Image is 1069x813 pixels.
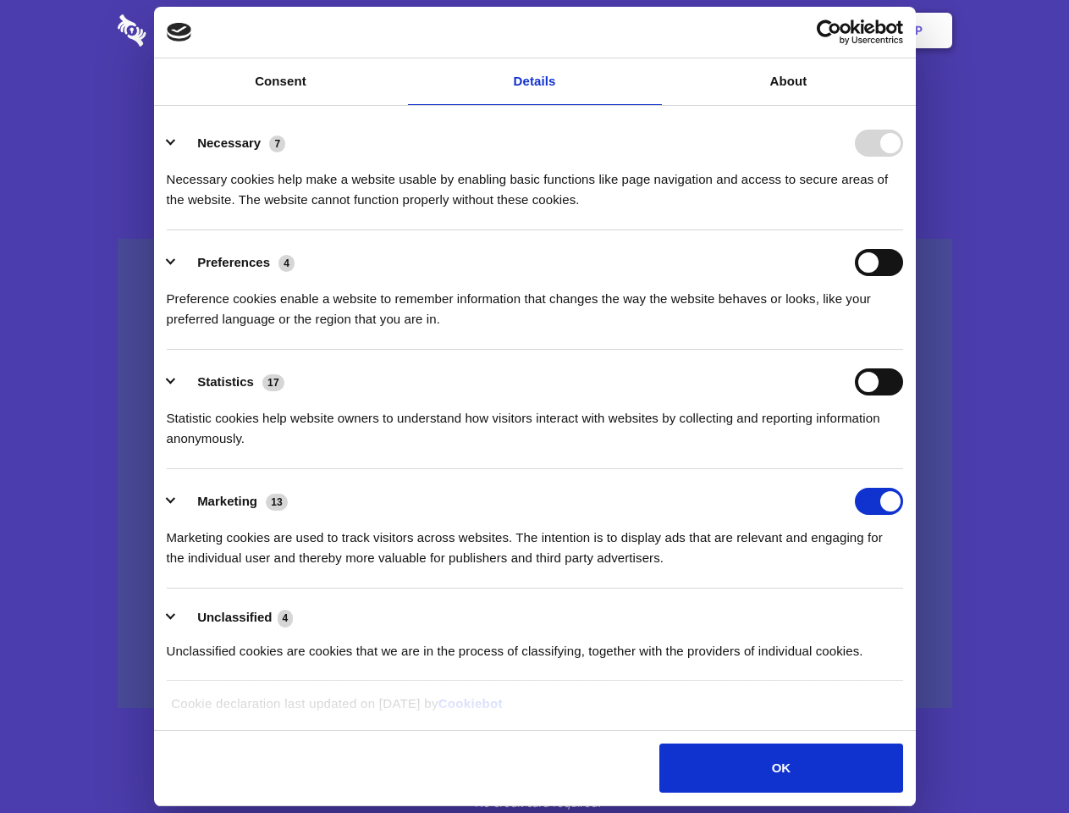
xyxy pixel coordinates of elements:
button: Necessary (7) [167,130,296,157]
a: Cookiebot [438,696,503,711]
label: Preferences [197,255,270,269]
a: Wistia video thumbnail [118,239,952,709]
button: Marketing (13) [167,488,299,515]
iframe: Drift Widget Chat Controller [984,728,1049,793]
a: Consent [154,58,408,105]
label: Necessary [197,135,261,150]
a: Contact [686,4,764,57]
a: Usercentrics Cookiebot - opens in a new window [755,19,903,45]
span: 13 [266,494,288,511]
div: Preference cookies enable a website to remember information that changes the way the website beha... [167,276,903,329]
a: Login [768,4,841,57]
span: 4 [278,610,294,627]
img: logo-wordmark-white-trans-d4663122ce5f474addd5e946df7df03e33cb6a1c49d2221995e7729f52c070b2.svg [118,14,262,47]
div: Marketing cookies are used to track visitors across websites. The intention is to display ads tha... [167,515,903,568]
button: OK [659,744,902,793]
label: Statistics [197,374,254,389]
div: Necessary cookies help make a website usable by enabling basic functions like page navigation and... [167,157,903,210]
button: Preferences (4) [167,249,306,276]
div: Cookie declaration last updated on [DATE] by [158,694,911,727]
a: Pricing [497,4,570,57]
button: Unclassified (4) [167,607,304,628]
div: Statistic cookies help website owners to understand how visitors interact with websites by collec... [167,395,903,449]
label: Marketing [197,494,257,508]
button: Statistics (17) [167,368,295,395]
span: 17 [262,374,284,391]
span: 7 [269,135,285,152]
div: Unclassified cookies are cookies that we are in the process of classifying, together with the pro... [167,628,903,661]
a: About [662,58,916,105]
h4: Auto-redaction of sensitive data, encrypted data sharing and self-destructing private chats. Shar... [118,154,952,210]
img: logo [167,23,192,41]
h1: Eliminate Slack Data Loss. [118,76,952,137]
span: 4 [278,255,295,272]
a: Details [408,58,662,105]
